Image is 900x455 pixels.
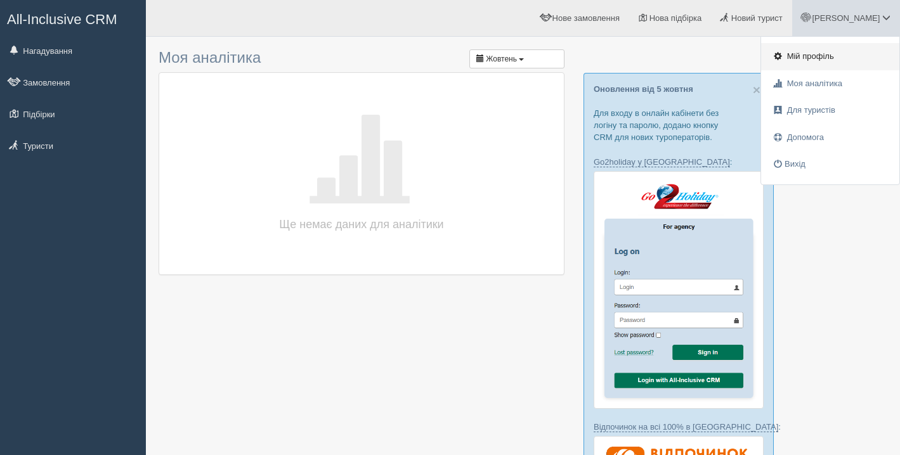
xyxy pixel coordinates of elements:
[761,43,899,70] a: Мій профіль
[787,105,835,115] span: Для туристів
[761,151,899,178] a: Вихід
[594,157,730,167] a: Go2holiday у [GEOGRAPHIC_DATA]
[753,82,760,97] span: ×
[594,421,764,433] p: :
[812,13,880,23] span: [PERSON_NAME]
[7,11,117,27] span: All-Inclusive CRM
[787,79,842,88] span: Моя аналітика
[594,422,778,432] a: Відпочинок на всі 100% в [GEOGRAPHIC_DATA]
[486,54,517,63] span: Жовтень
[552,13,620,23] span: Нове замовлення
[594,107,764,143] p: Для входу в онлайн кабінети без логіну та паролю, додано кнопку CRM для нових туроператорів.
[159,49,564,66] h3: Моя аналітика
[753,83,760,96] button: Close
[787,132,824,142] span: Допомога
[469,49,564,68] button: Жовтень
[594,84,693,94] a: Оновлення від 5 жовтня
[731,13,783,23] span: Новий турист
[787,51,834,61] span: Мій профіль
[761,70,899,98] a: Моя аналітика
[649,13,702,23] span: Нова підбірка
[1,1,145,35] a: All-Inclusive CRM
[761,124,899,151] a: Допомога
[266,215,457,233] h4: Ще немає даних для аналітики
[761,97,899,124] a: Для туристів
[594,171,764,409] img: go2holiday-login-via-crm-for-travel-agents.png
[594,156,764,168] p: :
